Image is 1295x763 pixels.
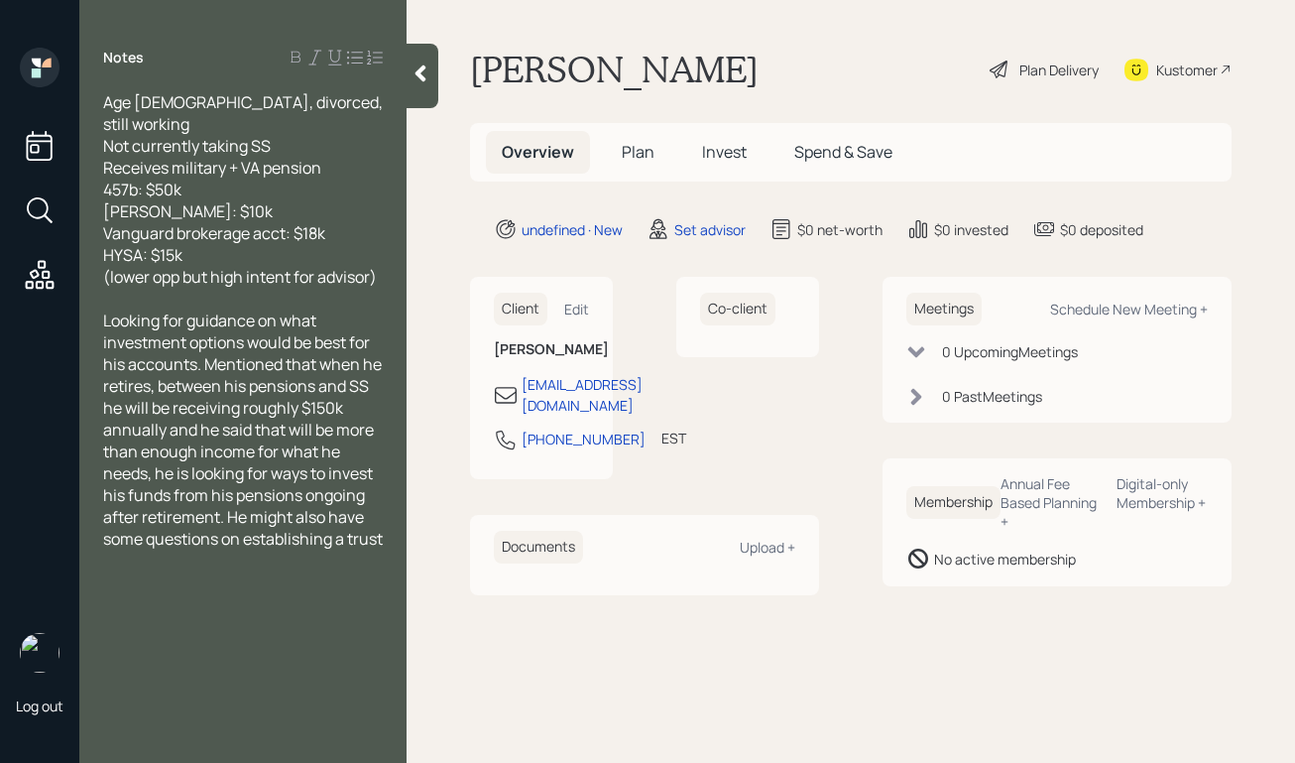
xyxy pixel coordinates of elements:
[906,486,1001,519] h6: Membership
[103,266,377,288] span: (lower opp but high intent for advisor)
[934,219,1008,240] div: $0 invested
[564,300,589,318] div: Edit
[702,141,747,163] span: Invest
[494,531,583,564] h6: Documents
[674,219,746,240] div: Set advisor
[103,244,182,266] span: HYSA: $15k
[906,293,982,325] h6: Meetings
[1001,474,1101,531] div: Annual Fee Based Planning +
[103,179,181,200] span: 457b: $50k
[1156,60,1218,80] div: Kustomer
[470,48,759,91] h1: [PERSON_NAME]
[522,374,643,416] div: [EMAIL_ADDRESS][DOMAIN_NAME]
[1019,60,1099,80] div: Plan Delivery
[103,310,385,550] span: Looking for guidance on what investment options would be best for his accounts. Mentioned that wh...
[661,428,686,448] div: EST
[522,429,646,449] div: [PHONE_NUMBER]
[700,293,775,325] h6: Co-client
[522,219,623,240] div: undefined · New
[1117,474,1208,512] div: Digital-only Membership +
[934,549,1076,570] div: No active membership
[622,141,654,163] span: Plan
[740,538,795,557] div: Upload +
[103,48,144,67] label: Notes
[502,141,574,163] span: Overview
[942,386,1042,407] div: 0 Past Meeting s
[942,341,1078,362] div: 0 Upcoming Meeting s
[494,293,547,325] h6: Client
[794,141,892,163] span: Spend & Save
[1050,300,1208,318] div: Schedule New Meeting +
[797,219,883,240] div: $0 net-worth
[103,157,321,179] span: Receives military + VA pension
[103,135,271,157] span: Not currently taking SS
[103,91,386,135] span: Age [DEMOGRAPHIC_DATA], divorced, still working
[103,222,325,244] span: Vanguard brokerage acct: $18k
[20,633,59,673] img: robby-grisanti-headshot.png
[494,341,589,358] h6: [PERSON_NAME]
[103,200,273,222] span: [PERSON_NAME]: $10k
[1060,219,1143,240] div: $0 deposited
[16,697,63,715] div: Log out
